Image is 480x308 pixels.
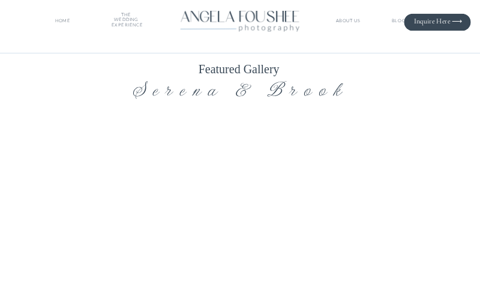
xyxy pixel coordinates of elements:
i: Serena & Brook [133,76,348,102]
nav: THE WEDDING EXPERIENCE [112,12,141,29]
a: Inquire Here ⟶ [407,17,463,25]
a: THE WEDDINGEXPERIENCE [112,12,141,29]
h1: Featured Gallery [199,62,282,77]
a: BLOG [384,18,413,23]
a: ABOUT US [335,18,362,23]
a: HOME [53,18,72,23]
